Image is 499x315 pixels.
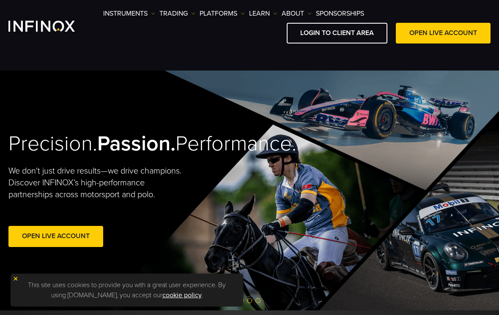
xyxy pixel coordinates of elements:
span: Go to slide 2 [247,298,252,303]
a: Learn [249,8,277,19]
a: TRADING [159,8,195,19]
h2: Precision. Performance. [8,131,225,157]
a: PLATFORMS [200,8,245,19]
a: OPEN LIVE ACCOUNT [396,23,491,43]
a: SPONSORSHIPS [316,8,364,19]
p: This site uses cookies to provide you with a great user experience. By using [DOMAIN_NAME], you a... [15,278,239,302]
a: INFINOX Logo [8,21,95,32]
p: We don't just drive results—we drive champions. Discover INFINOX’s high-performance partnerships ... [8,165,182,201]
strong: Passion. [97,131,175,156]
a: Open Live Account [8,226,103,247]
span: Go to slide 3 [255,298,260,303]
a: Instruments [103,8,155,19]
a: ABOUT [282,8,312,19]
a: LOGIN TO CLIENT AREA [287,23,387,43]
a: cookie policy [162,291,202,299]
img: yellow close icon [13,276,19,282]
